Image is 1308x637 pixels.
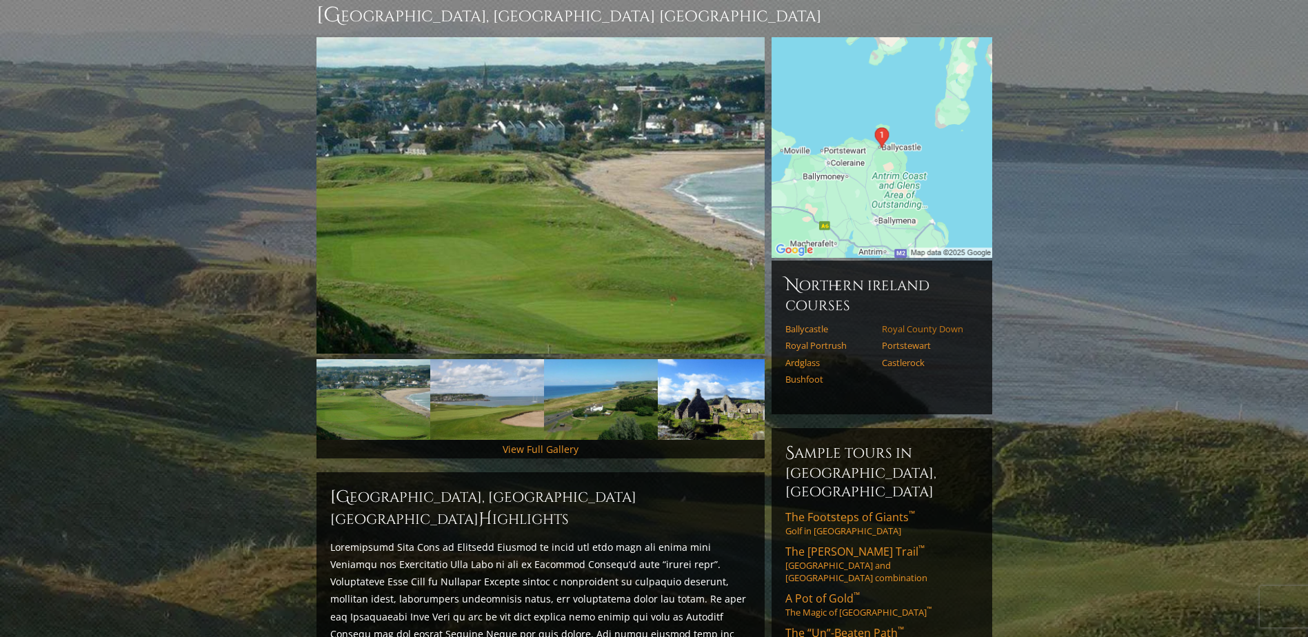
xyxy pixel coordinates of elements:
span: A Pot of Gold [785,591,860,606]
h6: Northern Ireland Courses [785,274,978,315]
span: H [479,508,492,530]
sup: ™ [927,605,932,614]
sup: ™ [909,508,915,520]
sup: ™ [854,589,860,601]
img: Google Map of Ballycastle Golf Club, Cushendall Road, Ballycastle, United Kingdom [772,37,992,258]
a: The Footsteps of Giants™Golf in [GEOGRAPHIC_DATA] [785,509,978,537]
span: The [PERSON_NAME] Trail [785,544,925,559]
h2: [GEOGRAPHIC_DATA], [GEOGRAPHIC_DATA] [GEOGRAPHIC_DATA] ighlights [330,486,751,530]
a: Bushfoot [785,374,873,385]
h1: [GEOGRAPHIC_DATA], [GEOGRAPHIC_DATA] [GEOGRAPHIC_DATA] [316,1,992,29]
a: Castlerock [882,357,969,368]
a: Ardglass [785,357,873,368]
a: Portstewart [882,340,969,351]
a: The [PERSON_NAME] Trail™[GEOGRAPHIC_DATA] and [GEOGRAPHIC_DATA] combination [785,544,978,584]
a: Ballycastle [785,323,873,334]
sup: ™ [898,624,904,636]
span: The Footsteps of Giants [785,509,915,525]
a: Royal Portrush [785,340,873,351]
sup: ™ [918,543,925,554]
h6: Sample Tours in [GEOGRAPHIC_DATA],[GEOGRAPHIC_DATA] [785,442,978,501]
a: A Pot of Gold™The Magic of [GEOGRAPHIC_DATA]™ [785,591,978,618]
a: Royal County Down [882,323,969,334]
a: View Full Gallery [503,443,578,456]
